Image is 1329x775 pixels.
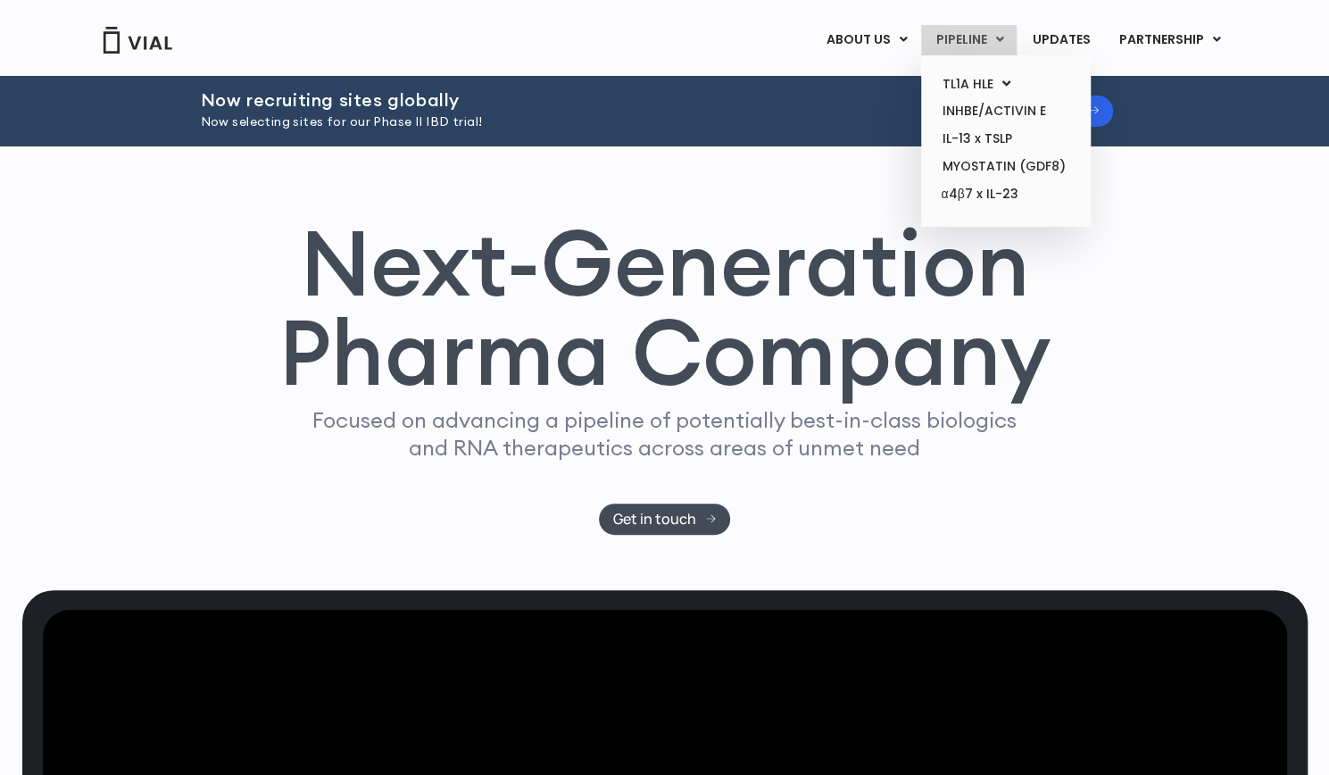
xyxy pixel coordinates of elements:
a: IL-13 x TSLP [927,125,1084,153]
p: Now selecting sites for our Phase II IBD trial! [201,112,938,132]
a: PARTNERSHIPMenu Toggle [1104,25,1234,55]
a: MYOSTATIN (GDF8) [927,153,1084,180]
a: INHBE/ACTIVIN E [927,97,1084,125]
a: Get in touch [599,504,730,535]
a: UPDATES [1018,25,1103,55]
a: TL1A HLEMenu Toggle [927,71,1084,98]
h1: Next-Generation Pharma Company [278,218,1051,398]
a: ABOUT USMenu Toggle [811,25,920,55]
p: Focused on advancing a pipeline of potentially best-in-class biologics and RNA therapeutics acros... [305,406,1025,462]
a: α4β7 x IL-23 [927,180,1084,209]
h2: Now recruiting sites globally [201,90,938,110]
a: PIPELINEMenu Toggle [921,25,1017,55]
img: Vial Logo [102,27,173,54]
span: Get in touch [613,512,696,526]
